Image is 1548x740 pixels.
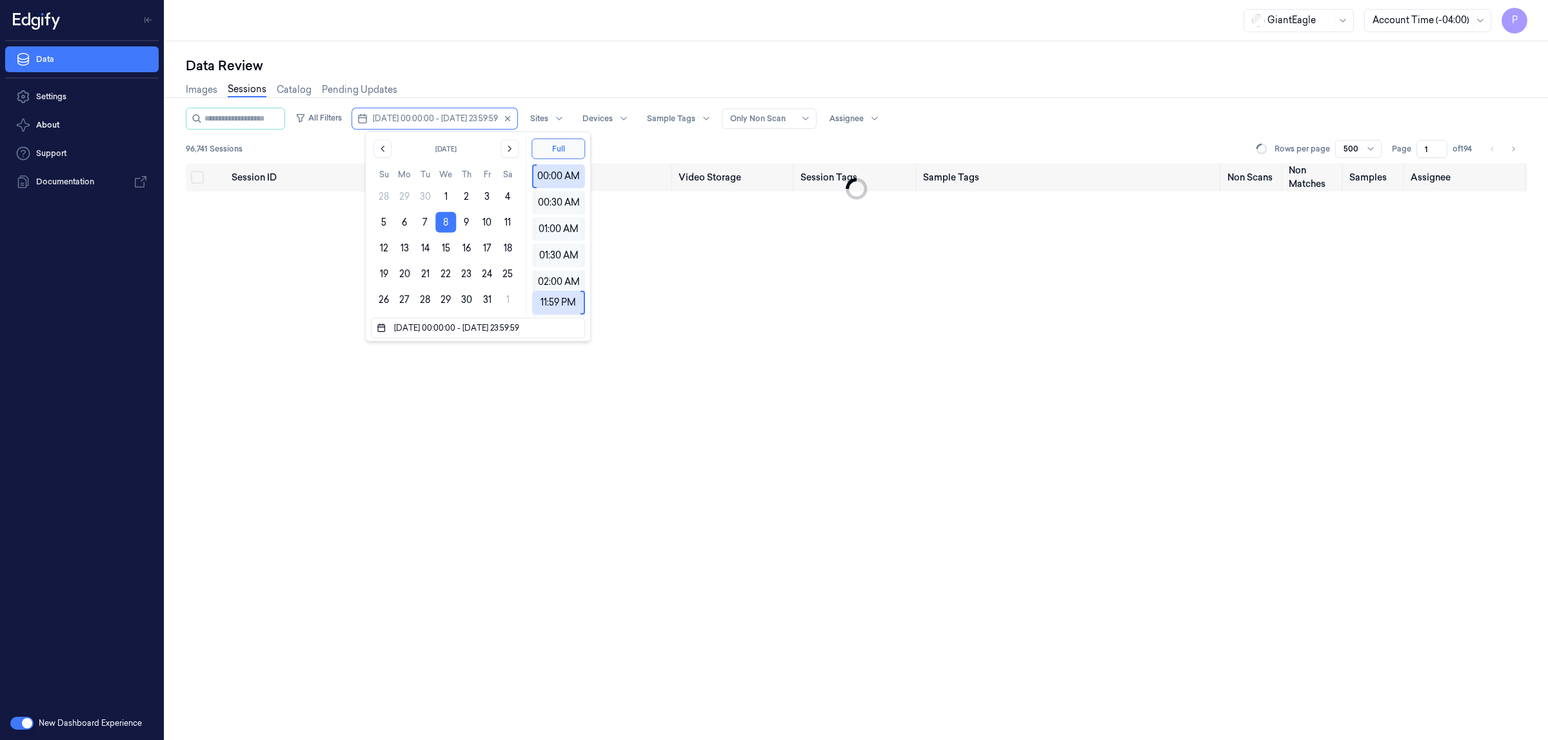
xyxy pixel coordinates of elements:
button: Wednesday, October 22nd, 2025 [435,264,456,284]
button: Full [531,138,585,159]
button: Thursday, October 16th, 2025 [456,238,477,258]
button: Monday, September 29th, 2025 [394,186,415,207]
button: Monday, October 6th, 2025 [394,212,415,233]
a: Sessions [228,83,266,97]
button: Sunday, October 26th, 2025 [373,289,394,310]
button: Go to the Previous Month [373,140,392,158]
span: of 194 [1453,143,1473,155]
input: Dates [392,320,574,336]
button: Wednesday, October 29th, 2025 [435,289,456,310]
th: Non Matches [1284,163,1345,191]
div: 02:00 AM [537,269,581,293]
th: Friday [477,168,497,181]
div: 01:30 AM [537,243,581,267]
a: Catalog [277,83,312,97]
button: Wednesday, October 1st, 2025 [435,186,456,207]
button: Tuesday, October 21st, 2025 [415,264,435,284]
a: Documentation [5,169,159,195]
button: Sunday, October 19th, 2025 [373,264,394,284]
div: 00:00 AM [537,164,580,188]
button: Tuesday, October 14th, 2025 [415,238,435,258]
button: Friday, October 10th, 2025 [477,212,497,233]
th: Tuesday [415,168,435,181]
button: Friday, October 3rd, 2025 [477,186,497,207]
button: Tuesday, October 7th, 2025 [415,212,435,233]
a: Images [186,83,217,97]
button: Go to next page [1504,140,1522,158]
button: Sunday, September 28th, 2025 [373,186,394,207]
th: Monday [394,168,415,181]
div: 00:30 AM [537,190,581,214]
button: [DATE] 00:00:00 - [DATE] 23:59:59 [352,108,517,129]
div: 11:59 PM [537,290,580,314]
button: Thursday, October 9th, 2025 [456,212,477,233]
span: Page [1392,143,1411,155]
button: Today, Wednesday, October 8th, 2025, selected [435,212,456,233]
button: Saturday, October 11th, 2025 [497,212,518,233]
button: Thursday, October 30th, 2025 [456,289,477,310]
th: Video Storage [673,163,795,191]
button: P [1502,8,1527,34]
div: 01:00 AM [537,217,581,240]
div: Data Review [186,57,1527,75]
button: Thursday, October 2nd, 2025 [456,186,477,207]
button: About [5,112,159,138]
span: 96,741 Sessions [186,143,243,155]
th: Session Tags [795,163,917,191]
th: Non Scans [1222,163,1284,191]
a: Pending Updates [322,83,397,97]
th: Sunday [373,168,394,181]
th: Thursday [456,168,477,181]
a: Data [5,46,159,72]
th: Assignee [1405,163,1527,191]
button: Tuesday, October 28th, 2025 [415,289,435,310]
th: Session ID [226,163,389,191]
button: Friday, October 31st, 2025 [477,289,497,310]
button: Thursday, October 23rd, 2025 [456,264,477,284]
table: October 2025 [373,168,518,310]
button: Saturday, October 25th, 2025 [497,264,518,284]
button: All Filters [290,108,347,128]
button: Sunday, October 12th, 2025 [373,238,394,258]
button: Select all [191,171,204,184]
button: Wednesday, October 15th, 2025 [435,238,456,258]
span: [DATE] 00:00:00 - [DATE] 23:59:59 [373,113,498,124]
button: Sunday, October 5th, 2025 [373,212,394,233]
button: Friday, October 24th, 2025 [477,264,497,284]
th: Saturday [497,168,518,181]
button: Monday, October 27th, 2025 [394,289,415,310]
button: Saturday, November 1st, 2025 [497,289,518,310]
button: Toggle Navigation [138,10,159,30]
button: Monday, October 13th, 2025 [394,238,415,258]
button: Go to the Next Month [501,140,519,158]
nav: pagination [1483,140,1522,158]
button: Friday, October 17th, 2025 [477,238,497,258]
th: Sample Tags [918,163,1223,191]
button: Saturday, October 4th, 2025 [497,186,518,207]
th: Wednesday [435,168,456,181]
button: Monday, October 20th, 2025 [394,264,415,284]
button: [DATE] [399,140,493,158]
button: Saturday, October 18th, 2025 [497,238,518,258]
th: Samples [1344,163,1405,191]
a: Support [5,141,159,166]
button: Tuesday, September 30th, 2025 [415,186,435,207]
p: Rows per page [1275,143,1330,155]
a: Settings [5,84,159,110]
th: Device [551,163,673,191]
